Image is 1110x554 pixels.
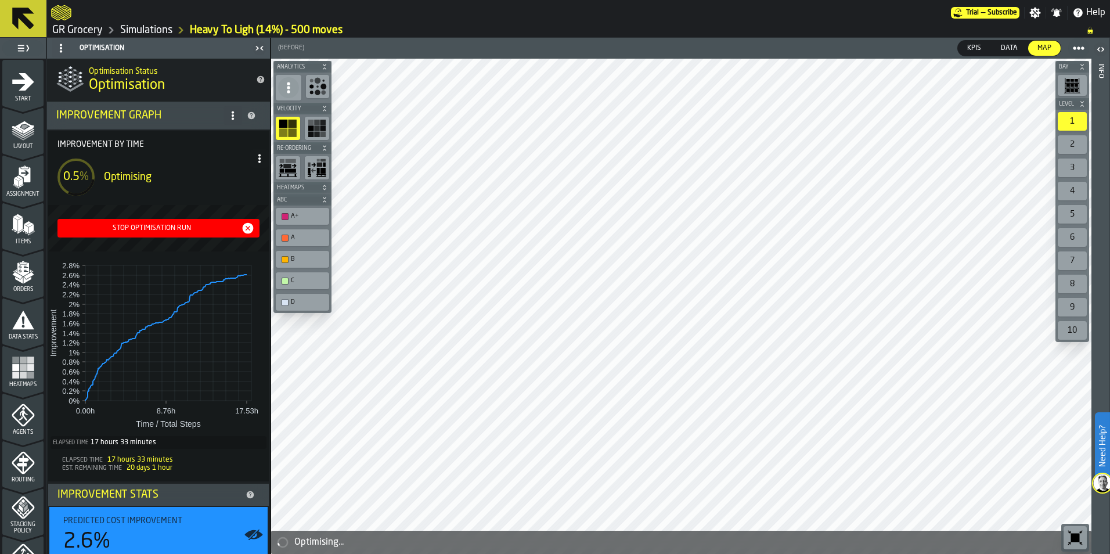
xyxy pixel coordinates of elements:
[2,346,44,392] li: menu Heatmaps
[273,194,331,206] button: button-
[1025,7,1046,19] label: button-toggle-Settings
[63,516,258,526] div: Title
[136,419,200,429] text: Time / Total Steps
[2,250,44,297] li: menu Orders
[273,292,331,313] div: button-toolbar-undefined
[63,516,182,526] span: Predicted Cost Improvement
[273,61,331,73] button: button-
[62,387,80,395] text: 0.2%
[1055,110,1089,133] div: button-toolbar-undefined
[304,73,331,103] div: button-toolbar-undefined
[1055,61,1089,73] button: button-
[308,77,327,96] svg: Show Congestion
[1055,272,1089,296] div: button-toolbar-undefined
[47,59,270,100] div: title-Optimisation
[62,290,80,299] text: 2.2%
[2,382,44,388] span: Heatmaps
[273,227,331,249] div: button-toolbar-undefined
[273,154,302,182] div: button-toolbar-undefined
[1068,6,1110,20] label: button-toggle-Help
[1058,275,1087,293] div: 8
[1058,298,1087,316] div: 9
[1057,101,1076,107] span: Level
[62,271,80,280] text: 2.6%
[966,9,979,17] span: Trial
[951,7,1019,19] a: link-to-/wh/i/e451d98b-95f6-4604-91ff-c80219f9c36d/pricing/
[273,142,331,154] button: button-
[1033,43,1056,53] span: Map
[273,249,331,270] div: button-toolbar-undefined
[251,41,268,55] label: button-toggle-Close me
[2,441,44,487] li: menu Routing
[2,107,44,154] li: menu Layout
[981,9,985,17] span: —
[2,477,44,483] span: Routing
[62,377,80,386] text: 0.4%
[62,339,80,347] text: 1.2%
[48,131,269,149] label: Title
[120,24,172,37] a: link-to-/wh/i/e451d98b-95f6-4604-91ff-c80219f9c36d
[62,224,241,232] div: Stop Optimisation Run
[308,119,326,138] svg: show Visits heatmap
[2,334,44,340] span: Data Stats
[51,2,71,23] a: logo-header
[1058,205,1087,224] div: 5
[275,197,319,203] span: ABC
[1055,226,1089,249] div: button-toolbar-undefined
[1055,156,1089,179] div: button-toolbar-undefined
[1066,528,1084,547] svg: Reset zoom and position
[1091,38,1109,554] header: Info
[275,64,319,70] span: Analytics
[291,256,326,263] div: B
[1058,228,1087,247] div: 6
[62,329,80,338] text: 1.4%
[2,286,44,293] span: Orders
[89,76,165,95] span: Optimisation
[951,7,1019,19] div: Menu Subscription
[80,171,89,183] span: %
[1058,112,1087,131] div: 1
[91,438,156,447] div: 17 hours 33 minutes
[294,535,1087,549] div: Optimising...
[278,253,327,265] div: B
[235,406,258,415] text: 17.53h
[57,219,260,238] button: button-Stop Optimisation Run
[2,429,44,436] span: Agents
[273,206,331,227] div: button-toolbar-undefined
[69,300,80,309] text: 2%
[988,9,1017,17] span: Subscribe
[273,528,339,552] a: logo-header
[1058,321,1087,340] div: 10
[308,159,326,177] svg: show applied reorders heatmap
[963,43,986,53] span: KPIs
[1055,179,1089,203] div: button-toolbar-undefined
[2,60,44,106] li: menu Start
[157,406,176,415] text: 8.76h
[275,185,319,191] span: Heatmaps
[291,234,326,242] div: A
[279,159,297,177] svg: show triggered reorders heatmap
[127,465,172,472] span: 20 days 1 hour
[2,155,44,202] li: menu Assignment
[69,397,80,405] text: 0%
[89,64,247,76] h2: Sub Title
[2,239,44,245] span: Items
[273,103,331,114] button: button-
[52,24,103,37] a: link-to-/wh/i/e451d98b-95f6-4604-91ff-c80219f9c36d
[278,296,327,308] div: D
[291,298,326,306] div: D
[80,44,124,52] span: Optimisation
[275,106,319,112] span: Velocity
[2,143,44,150] span: Layout
[56,109,224,122] div: Improvement Graph
[62,310,80,318] text: 1.8%
[62,368,80,376] text: 0.6%
[279,119,297,138] svg: show ABC heatmap
[49,310,58,357] text: Improvement
[1096,413,1109,479] label: Need Help?
[273,114,302,142] div: button-toolbar-undefined
[2,191,44,197] span: Assignment
[51,436,266,449] div: Total time elapsed since optimization started
[1086,6,1105,20] span: Help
